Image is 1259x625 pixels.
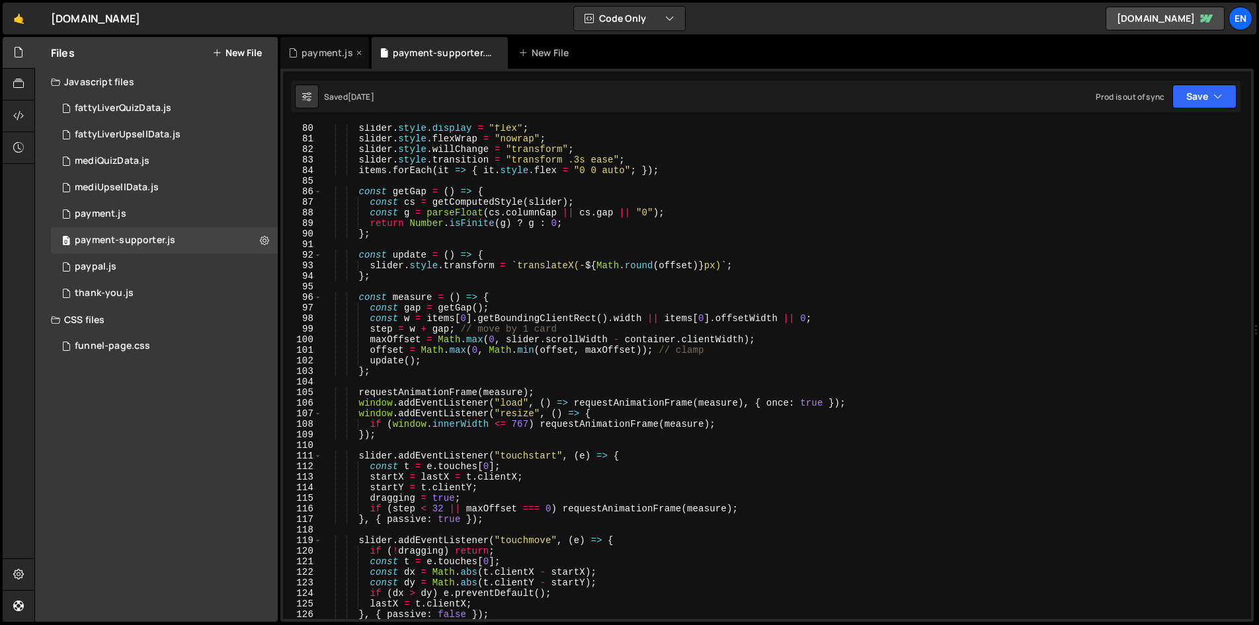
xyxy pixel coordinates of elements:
div: 101 [283,345,322,355]
div: 115 [283,493,322,503]
a: [DOMAIN_NAME] [1106,7,1225,30]
div: 86 [283,186,322,197]
div: 116 [283,503,322,514]
div: 85 [283,176,322,186]
div: CSS files [35,307,278,333]
div: 84 [283,165,322,176]
div: 83 [283,155,322,165]
div: 93 [283,260,322,271]
div: 16956/46566.js [51,95,278,122]
div: Prod is out of sync [1096,91,1164,102]
div: 106 [283,398,322,408]
div: 110 [283,440,322,451]
div: 124 [283,588,322,599]
div: funnel-page.css [75,340,150,352]
div: 80 [283,123,322,133]
div: 121 [283,556,322,567]
div: 91 [283,239,322,250]
div: 16956/46700.js [51,148,278,174]
a: En [1229,7,1252,30]
button: Code Only [574,7,685,30]
div: 126 [283,609,322,620]
div: 111 [283,451,322,461]
div: 99 [283,324,322,334]
div: 107 [283,408,322,419]
div: fattyLiverUpsellData.js [75,129,181,141]
div: [DATE] [348,91,374,102]
div: 112 [283,461,322,472]
div: 117 [283,514,322,525]
div: 105 [283,387,322,398]
div: 82 [283,144,322,155]
div: 122 [283,567,322,577]
div: [DOMAIN_NAME] [51,11,140,26]
div: mediUpsellData.js [75,182,159,194]
div: 120 [283,546,322,556]
h2: Files [51,46,75,60]
div: fattyLiverQuizData.js [75,102,171,114]
button: Save [1172,85,1237,108]
div: 102 [283,355,322,366]
div: 16956/46701.js [51,174,278,201]
div: mediQuizData.js [75,155,149,167]
div: 100 [283,334,322,345]
div: paypal.js [75,261,116,273]
div: thank-you.js [75,287,134,299]
div: 87 [283,197,322,207]
div: Javascript files [35,69,278,95]
div: 113 [283,472,322,482]
div: 119 [283,535,322,546]
div: 16956/46565.js [51,122,278,148]
div: 92 [283,250,322,260]
div: 95 [283,281,322,292]
div: 90 [283,229,322,239]
button: New File [212,48,262,58]
div: 108 [283,419,322,429]
div: New File [518,46,574,59]
div: 94 [283,271,322,281]
div: Saved [324,91,374,102]
span: 0 [62,237,70,247]
div: 98 [283,313,322,324]
div: 89 [283,218,322,229]
div: 104 [283,377,322,387]
div: 16956/46551.js [51,201,278,227]
div: 97 [283,303,322,313]
div: 16956/47008.css [51,333,278,359]
div: 16956/46524.js [51,280,278,307]
div: 123 [283,577,322,588]
a: 🤙 [3,3,35,34]
div: 16956/46550.js [51,254,278,280]
div: payment.js [75,208,126,220]
div: 88 [283,207,322,218]
div: 103 [283,366,322,377]
div: 125 [283,599,322,609]
div: 81 [283,133,322,144]
div: 114 [283,482,322,493]
div: 118 [283,525,322,535]
div: payment.js [302,46,353,59]
div: payment-supporter.js [393,46,492,59]
div: 96 [283,292,322,303]
div: 16956/46552.js [51,227,278,254]
div: 109 [283,429,322,440]
div: payment-supporter.js [75,235,175,246]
